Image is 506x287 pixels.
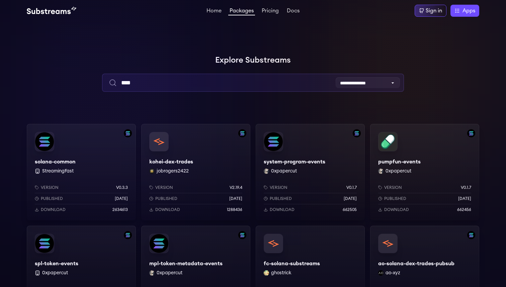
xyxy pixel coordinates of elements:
p: Download [270,207,294,212]
img: Filter by solana network [467,129,475,137]
a: Sign in [415,5,446,17]
a: Filter by solana networkkohei-dex-tradeskohei-dex-tradesjobrogers2422 jobrogers2422Versionv2.19.4... [141,124,250,220]
button: ao-xyz [386,270,400,276]
p: 662456 [457,207,471,212]
div: Sign in [426,7,442,15]
button: 0xpapercut [271,168,297,174]
a: Packages [228,8,255,15]
p: Download [41,207,66,212]
p: Version [41,185,59,190]
button: StreamingFast [42,168,74,174]
p: Published [155,196,177,201]
a: Filter by solana networkpumpfun-eventspumpfun-events0xpapercut 0xpapercutVersionv0.1.7Published[D... [370,124,479,220]
a: Filter by solana networksolana-commonsolana-common StreamingFastVersionv0.3.3Published[DATE]Downl... [27,124,136,220]
p: v0.1.7 [346,185,357,190]
a: Pricing [260,8,280,15]
img: Substream's logo [27,7,76,15]
p: Published [41,196,63,201]
p: [DATE] [458,196,471,201]
img: Filter by solana network [124,129,132,137]
p: Version [384,185,402,190]
h1: Explore Substreams [27,54,479,67]
p: 1288436 [227,207,242,212]
p: 2634613 [112,207,128,212]
p: Version [155,185,173,190]
p: [DATE] [344,196,357,201]
span: Apps [462,7,475,15]
a: Home [205,8,223,15]
img: Filter by solana network [124,231,132,239]
a: Docs [285,8,301,15]
button: 0xpapercut [386,168,411,174]
p: [DATE] [229,196,242,201]
button: jobrogers2422 [157,168,189,174]
p: Download [384,207,409,212]
p: v0.1.7 [461,185,471,190]
p: [DATE] [115,196,128,201]
a: Filter by solana networksystem-program-eventssystem-program-events0xpapercut 0xpapercutVersionv0.... [256,124,365,220]
button: 0xpapercut [42,270,68,276]
img: Filter by solana network [238,231,246,239]
p: 662505 [343,207,357,212]
button: 0xpapercut [157,270,182,276]
p: Published [270,196,292,201]
p: Download [155,207,180,212]
p: v0.3.3 [116,185,128,190]
img: Filter by solana network [238,129,246,137]
img: Filter by solana network [353,129,361,137]
button: ghostrick [271,270,291,276]
p: v2.19.4 [230,185,242,190]
p: Version [270,185,287,190]
img: Filter by solana network [467,231,475,239]
p: Published [384,196,406,201]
